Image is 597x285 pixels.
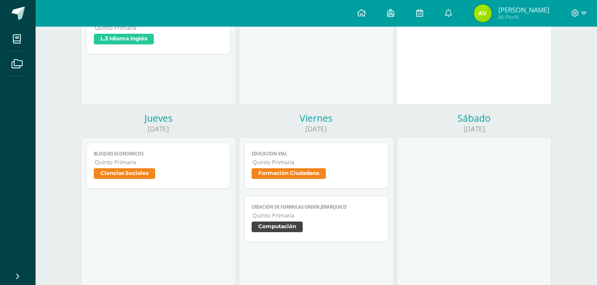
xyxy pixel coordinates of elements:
span: Creación de formulas Orden jerárquico [252,204,381,210]
span: Quinto Primaria [252,158,381,166]
span: Mi Perfil [498,13,549,21]
span: Quinto Primaria [95,158,223,166]
div: [DATE] [81,124,236,134]
span: L.3 Idioma Inglés [94,34,154,44]
span: Ciencias Sociales [94,168,155,179]
a: Creación de formulas Orden jerárquicoQuinto PrimariaComputación [244,196,389,242]
span: Formación Ciudadana [252,168,326,179]
div: [DATE] [239,124,394,134]
a: EDUCACIÓN VIALQuinto PrimariaFormación Ciudadana [244,142,389,189]
a: MOVING AHEADQuinto PrimariaL.3 Idioma Inglés [86,8,231,54]
div: Jueves [81,112,236,124]
span: Computación [252,222,303,232]
div: Viernes [239,112,394,124]
img: 548138aa7bf879a715e2caf3468de938.png [474,4,492,22]
div: Sábado [397,112,552,124]
div: [DATE] [397,124,552,134]
span: EDUCACIÓN VIAL [252,151,381,157]
span: [PERSON_NAME] [498,5,549,14]
span: BLOQUES ECONÓMICOS [94,151,223,157]
span: Quinto Primaria [95,24,223,32]
span: Quinto Primaria [252,212,381,219]
a: BLOQUES ECONÓMICOSQuinto PrimariaCiencias Sociales [86,142,231,189]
